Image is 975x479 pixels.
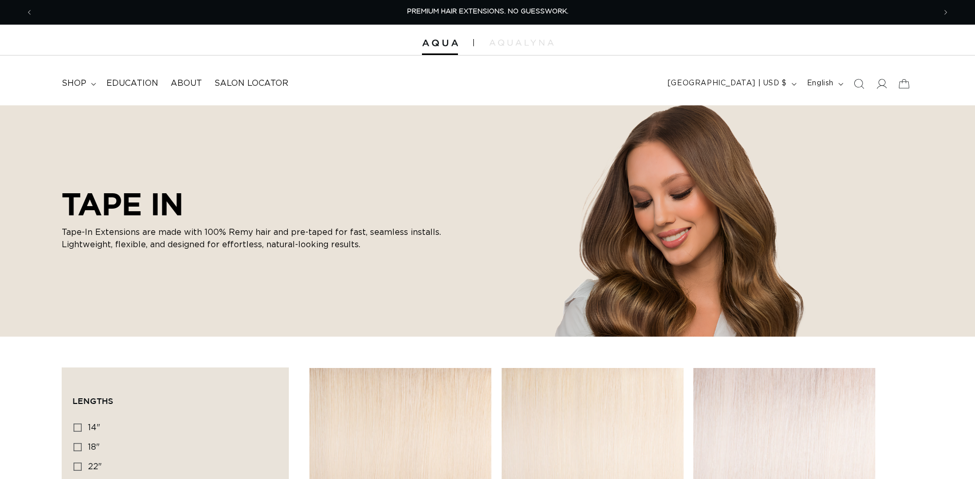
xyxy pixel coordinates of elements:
span: 22" [88,463,102,471]
a: About [164,72,208,95]
button: [GEOGRAPHIC_DATA] | USD $ [661,74,801,94]
p: Tape-In Extensions are made with 100% Remy hair and pre-taped for fast, seamless installs. Lightw... [62,226,452,251]
a: Salon Locator [208,72,295,95]
summary: Lengths (0 selected) [72,378,278,415]
span: English [807,78,834,89]
span: [GEOGRAPHIC_DATA] | USD $ [668,78,787,89]
summary: shop [56,72,100,95]
span: Lengths [72,396,113,406]
button: English [801,74,848,94]
span: PREMIUM HAIR EXTENSIONS. NO GUESSWORK. [407,8,568,15]
h2: TAPE IN [62,186,452,222]
span: About [171,78,202,89]
img: Aqua Hair Extensions [422,40,458,47]
span: shop [62,78,86,89]
button: Next announcement [934,3,957,22]
span: Education [106,78,158,89]
span: Salon Locator [214,78,288,89]
img: aqualyna.com [489,40,554,46]
summary: Search [848,72,870,95]
button: Previous announcement [18,3,41,22]
span: 18" [88,443,100,451]
span: 14" [88,423,100,432]
a: Education [100,72,164,95]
